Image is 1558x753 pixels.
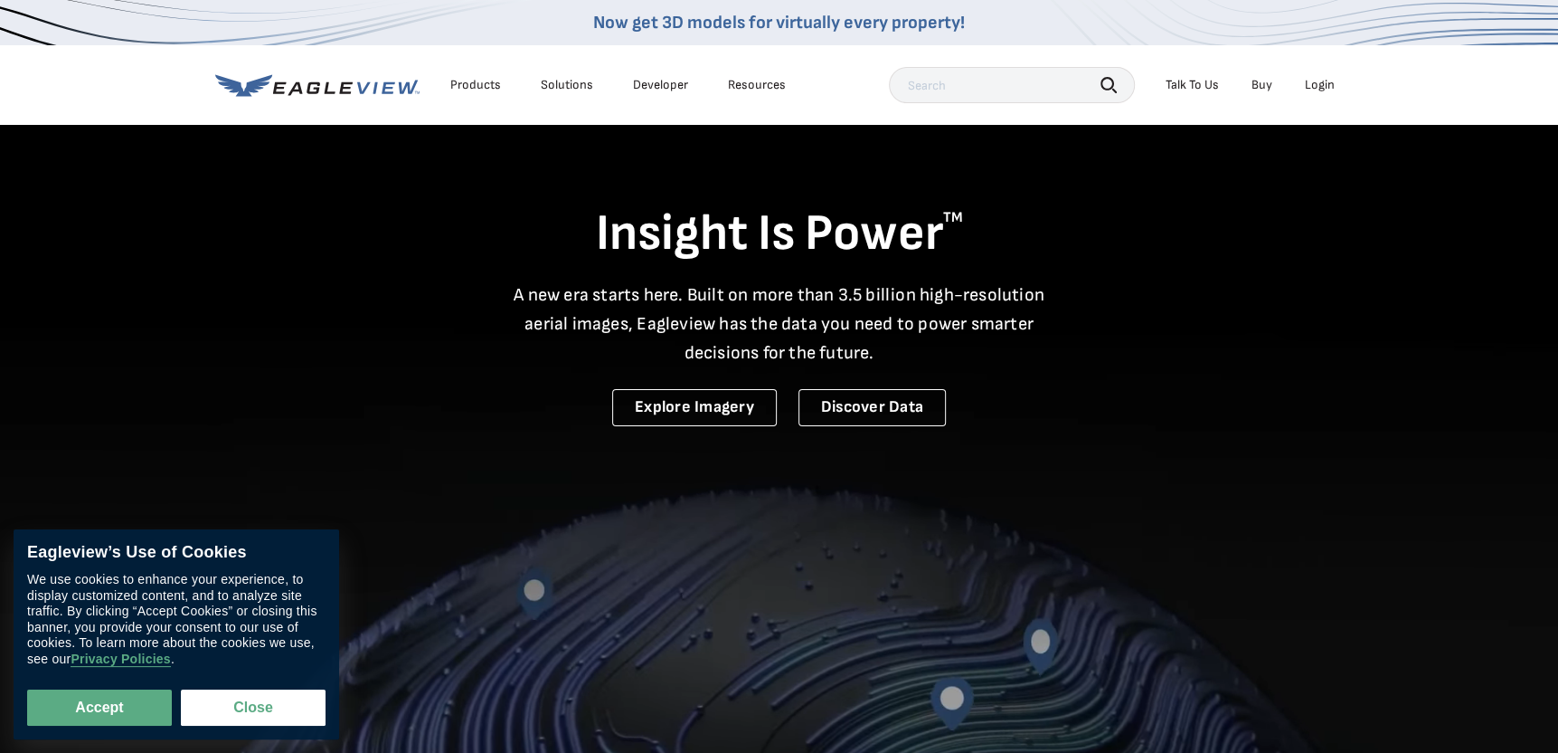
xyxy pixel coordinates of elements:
[798,389,946,426] a: Discover Data
[27,543,326,563] div: Eagleview’s Use of Cookies
[215,203,1344,266] h1: Insight Is Power
[943,209,963,226] sup: TM
[450,77,501,93] div: Products
[728,77,786,93] div: Resources
[1166,77,1219,93] div: Talk To Us
[1251,77,1272,93] a: Buy
[612,389,777,426] a: Explore Imagery
[71,652,170,667] a: Privacy Policies
[503,281,1056,367] p: A new era starts here. Built on more than 3.5 billion high-resolution aerial images, Eagleview ha...
[593,12,965,33] a: Now get 3D models for virtually every property!
[633,77,688,93] a: Developer
[27,572,326,667] div: We use cookies to enhance your experience, to display customized content, and to analyze site tra...
[27,690,172,726] button: Accept
[181,690,326,726] button: Close
[1305,77,1335,93] div: Login
[889,67,1135,103] input: Search
[541,77,593,93] div: Solutions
